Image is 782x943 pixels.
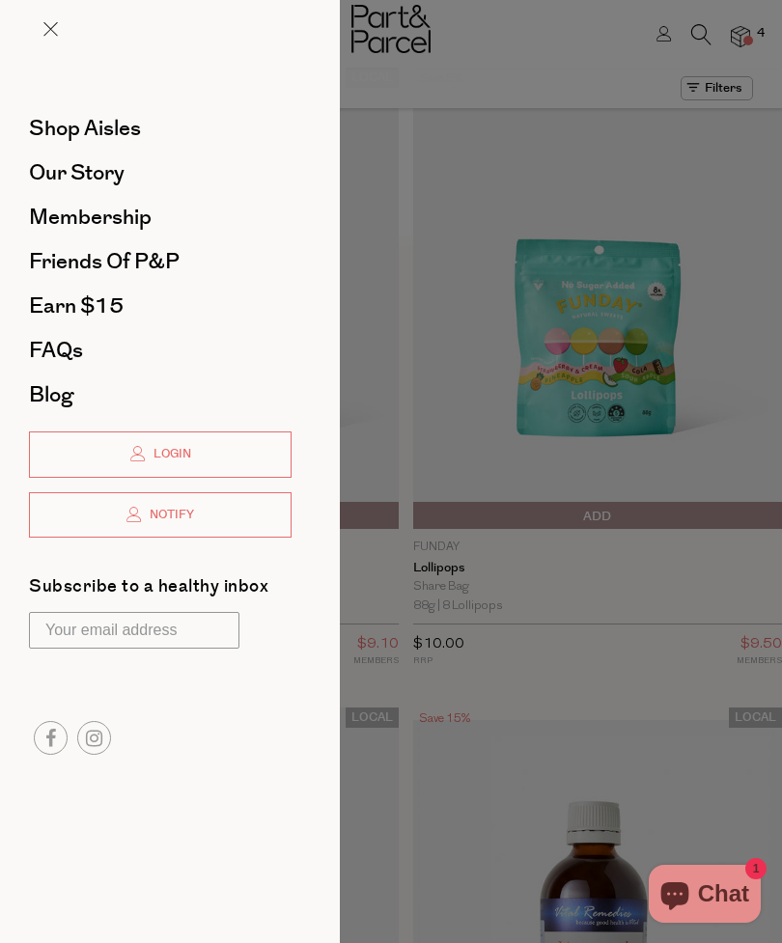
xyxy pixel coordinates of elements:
span: Blog [29,379,73,410]
a: Membership [29,207,292,228]
span: Login [149,446,191,462]
a: Blog [29,384,292,405]
a: Friends of P&P [29,251,292,272]
a: Shop Aisles [29,118,292,139]
span: Shop Aisles [29,113,141,144]
a: FAQs [29,340,292,361]
label: Subscribe to a healthy inbox [29,578,268,602]
span: Membership [29,202,152,233]
span: Earn $15 [29,291,124,321]
a: Our Story [29,162,292,183]
span: Our Story [29,157,125,188]
a: Earn $15 [29,295,292,317]
input: Your email address [29,612,239,649]
a: Notify [29,492,292,539]
inbox-online-store-chat: Shopify online store chat [643,865,767,928]
span: Notify [145,507,194,523]
a: Login [29,431,292,478]
span: Friends of P&P [29,246,180,277]
span: FAQs [29,335,83,366]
